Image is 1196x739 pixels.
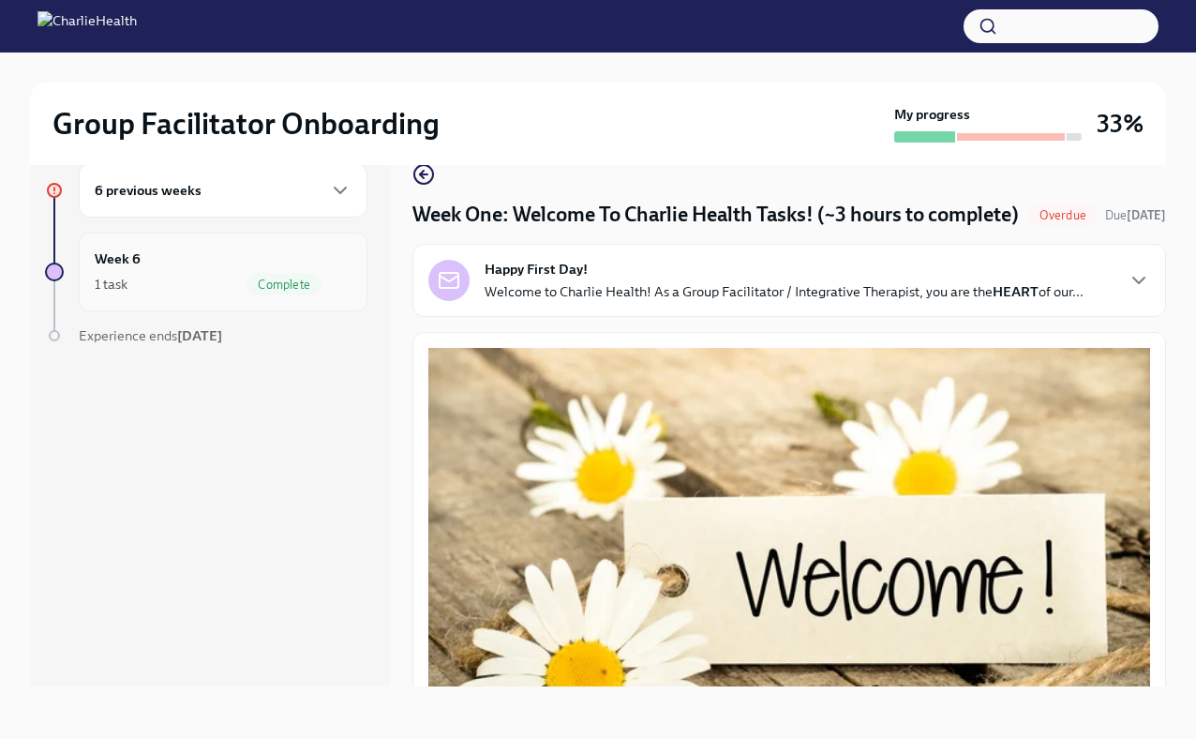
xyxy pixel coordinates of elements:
[1127,208,1166,222] strong: [DATE]
[52,105,440,143] h2: Group Facilitator Onboarding
[993,283,1039,300] strong: HEART
[79,327,222,344] span: Experience ends
[95,275,127,294] div: 1 task
[894,105,970,124] strong: My progress
[1097,107,1144,141] h3: 33%
[1105,206,1166,224] span: August 18th, 2025 09:00
[485,282,1084,301] p: Welcome to Charlie Health! As a Group Facilitator / Integrative Therapist, you are the of our...
[485,260,588,279] strong: Happy First Day!
[177,327,222,344] strong: [DATE]
[95,180,202,201] h6: 6 previous weeks
[1028,208,1098,222] span: Overdue
[79,163,367,218] div: 6 previous weeks
[1105,208,1166,222] span: Due
[412,201,1019,229] h4: Week One: Welcome To Charlie Health Tasks! (~3 hours to complete)
[37,11,137,41] img: CharlieHealth
[95,249,141,269] h6: Week 6
[247,278,321,292] span: Complete
[45,233,367,311] a: Week 61 taskComplete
